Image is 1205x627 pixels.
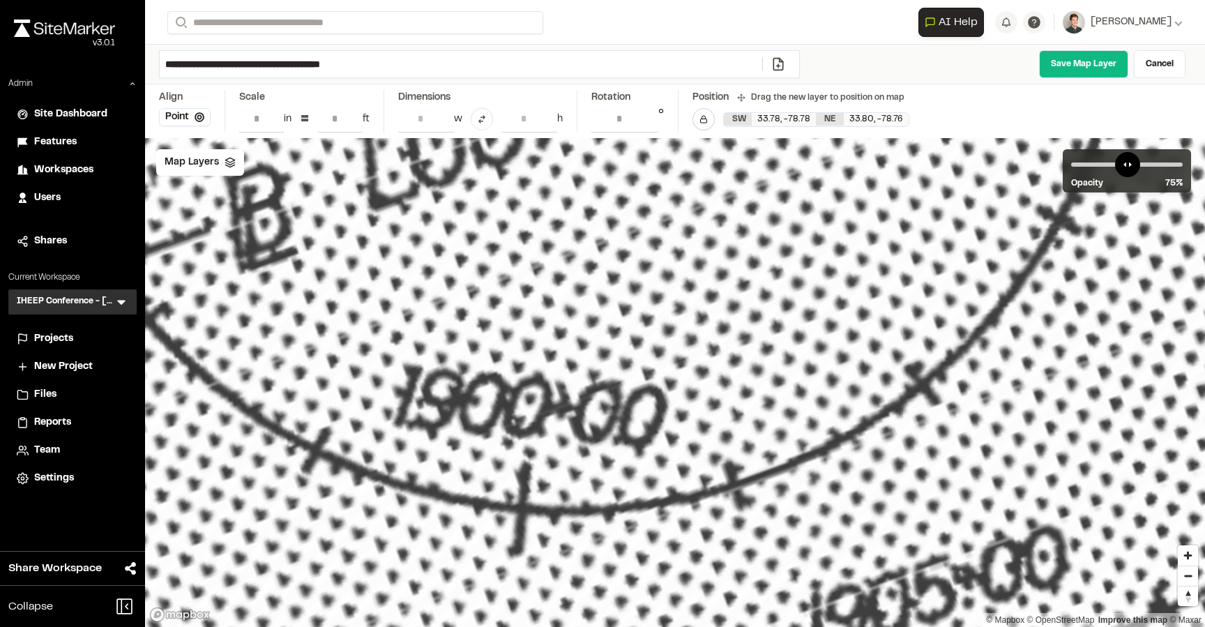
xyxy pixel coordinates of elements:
[986,615,1024,625] a: Mapbox
[159,90,211,105] div: Align
[816,113,844,126] div: NE
[844,113,909,126] div: 33.80 , -78.76
[165,155,219,170] span: Map Layers
[737,91,904,104] div: Drag the new layer to position on map
[34,443,60,458] span: Team
[1063,11,1183,33] button: [PERSON_NAME]
[1178,545,1198,566] button: Zoom in
[14,20,115,37] img: rebrand.png
[1178,566,1198,586] button: Zoom out
[34,387,56,402] span: Files
[239,90,265,105] div: Scale
[17,234,128,249] a: Shares
[17,415,128,430] a: Reports
[939,14,978,31] span: AI Help
[34,471,74,486] span: Settings
[14,37,115,50] div: Oh geez...please don't...
[762,57,794,71] a: Add/Change File
[1098,615,1167,625] a: Map feedback
[17,471,128,486] a: Settings
[34,107,107,122] span: Site Dashboard
[284,112,291,127] div: in
[1178,586,1198,606] button: Reset bearing to north
[34,359,93,375] span: New Project
[1169,615,1202,625] a: Maxar
[8,77,33,90] p: Admin
[658,105,664,133] div: °
[17,331,128,347] a: Projects
[918,8,984,37] button: Open AI Assistant
[300,108,310,130] div: =
[34,331,73,347] span: Projects
[1091,15,1172,30] span: [PERSON_NAME]
[149,607,211,623] a: Mapbox logo
[8,560,102,577] span: Share Workspace
[167,11,192,34] button: Search
[17,443,128,458] a: Team
[398,90,563,105] div: Dimensions
[17,359,128,375] a: New Project
[1063,11,1085,33] img: User
[34,135,77,150] span: Features
[34,234,67,249] span: Shares
[692,108,715,130] button: Lock Map Layer Position
[8,598,53,615] span: Collapse
[17,190,128,206] a: Users
[17,135,128,150] a: Features
[1027,615,1095,625] a: OpenStreetMap
[724,113,909,126] div: SW 33.78450254365852, -78.7836805145846 | NE 33.796550029200446, -78.75995939054728
[557,112,563,127] div: h
[17,107,128,122] a: Site Dashboard
[1071,177,1103,190] span: Opacity
[692,90,729,105] div: Position
[752,113,816,126] div: 33.78 , -78.78
[363,112,370,127] div: ft
[1165,177,1183,190] span: 75 %
[17,295,114,309] h3: IHEEP Conference - [GEOGRAPHIC_DATA] [GEOGRAPHIC_DATA]
[918,8,990,37] div: Open AI Assistant
[724,113,752,126] div: SW
[159,108,211,126] button: Point
[454,112,462,127] div: w
[17,163,128,178] a: Workspaces
[17,387,128,402] a: Files
[591,90,664,105] div: Rotation
[8,271,137,284] p: Current Workspace
[34,415,71,430] span: Reports
[1039,50,1128,78] a: Save Map Layer
[1134,50,1185,78] a: Cancel
[34,190,61,206] span: Users
[34,163,93,178] span: Workspaces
